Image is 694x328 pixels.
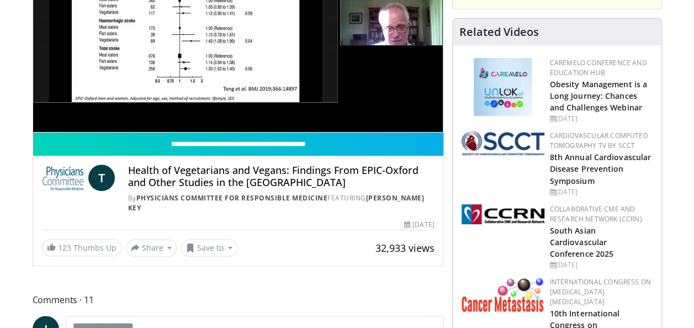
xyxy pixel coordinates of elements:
[550,225,614,259] a: South Asian Cardiovascular Conference 2025
[550,131,648,150] a: Cardiovascular Computed Tomography TV by SCCT
[550,277,651,306] a: International Congress on [MEDICAL_DATA] [MEDICAL_DATA]
[375,241,435,255] span: 32,933 views
[136,193,328,203] a: Physicians Committee for Responsible Medicine
[459,25,539,39] h4: Related Videos
[550,79,647,113] a: Obesity Management is a Long Journey: Chances and Challenges Webinar
[474,58,532,116] img: 45df64a9-a6de-482c-8a90-ada250f7980c.png.150x105_q85_autocrop_double_scale_upscale_version-0.2.jpg
[550,187,653,197] div: [DATE]
[58,242,71,253] span: 123
[128,165,435,188] h4: Health of Vegetarians and Vegans: Findings From EPIC-Oxford and Other Studies in the [GEOGRAPHIC_...
[550,152,651,186] a: 8th Annual Cardiovascular Disease Prevention Symposium
[33,293,444,307] span: Comments 11
[550,58,647,77] a: CaReMeLO Conference and Education Hub
[42,165,84,191] img: Physicians Committee for Responsible Medicine
[550,204,642,224] a: Collaborative CME and Research Network (CCRN)
[462,204,544,224] img: a04ee3ba-8487-4636-b0fb-5e8d268f3737.png.150x105_q85_autocrop_double_scale_upscale_version-0.2.png
[462,277,544,312] img: 6ff8bc22-9509-4454-a4f8-ac79dd3b8976.png.150x105_q85_autocrop_double_scale_upscale_version-0.2.png
[42,239,121,256] a: 123 Thumbs Up
[404,220,434,230] div: [DATE]
[181,239,237,257] button: Save to
[550,260,653,270] div: [DATE]
[128,193,435,213] div: By FEATURING
[550,114,653,124] div: [DATE]
[88,165,115,191] a: T
[126,239,177,257] button: Share
[128,193,425,213] a: [PERSON_NAME] Key
[462,131,544,155] img: 51a70120-4f25-49cc-93a4-67582377e75f.png.150x105_q85_autocrop_double_scale_upscale_version-0.2.png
